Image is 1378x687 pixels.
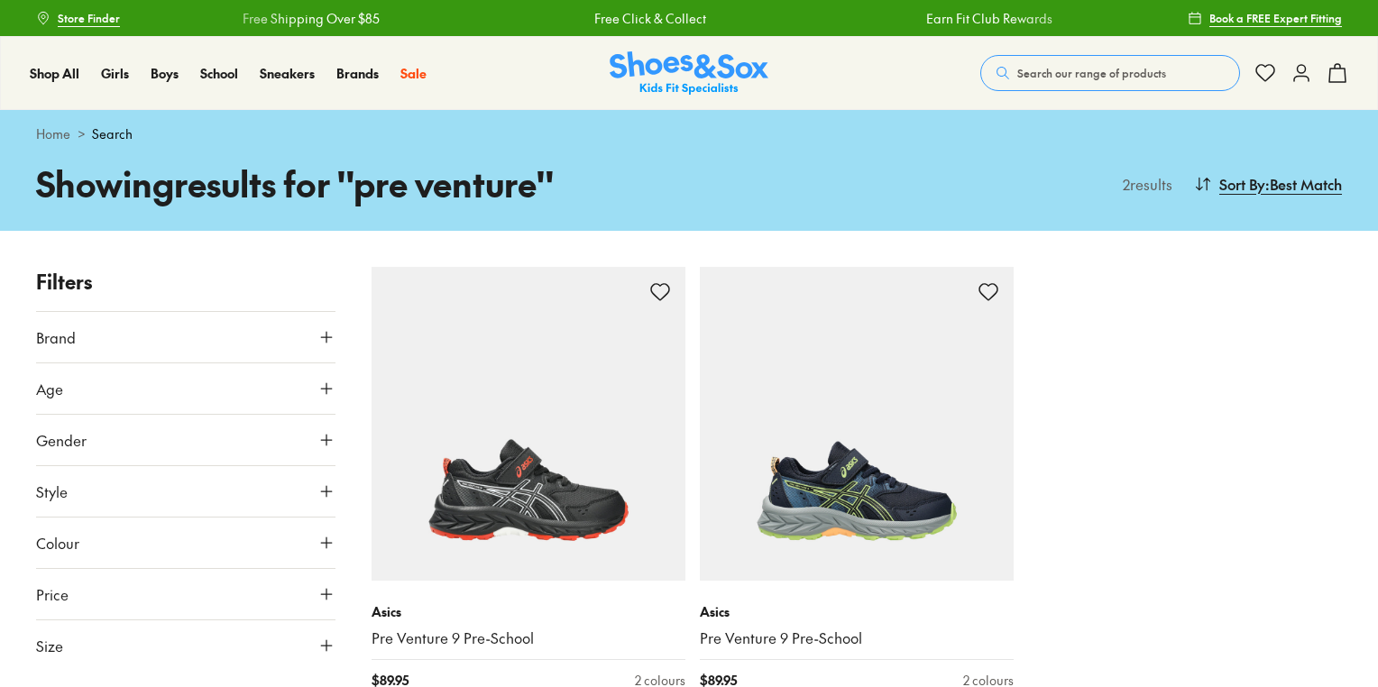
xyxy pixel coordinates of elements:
[260,64,315,82] span: Sneakers
[1219,173,1265,195] span: Sort By
[151,64,179,83] a: Boys
[39,9,176,28] a: Free Shipping Over $85
[390,9,502,28] a: Free Click & Collect
[980,55,1240,91] button: Search our range of products
[36,569,335,619] button: Price
[336,64,379,82] span: Brands
[400,64,427,82] span: Sale
[101,64,129,83] a: Girls
[372,628,685,648] a: Pre Venture 9 Pre-School
[36,620,335,671] button: Size
[1188,2,1342,34] a: Book a FREE Expert Fitting
[400,64,427,83] a: Sale
[200,64,238,83] a: School
[30,64,79,83] a: Shop All
[36,583,69,605] span: Price
[610,51,768,96] a: Shoes & Sox
[36,124,70,143] a: Home
[700,602,1014,621] p: Asics
[101,64,129,82] span: Girls
[1194,164,1342,204] button: Sort By:Best Match
[36,481,68,502] span: Style
[36,532,79,554] span: Colour
[1116,173,1172,195] p: 2 results
[260,64,315,83] a: Sneakers
[1265,173,1342,195] span: : Best Match
[36,466,335,517] button: Style
[36,124,1342,143] div: >
[36,378,63,399] span: Age
[36,415,335,465] button: Gender
[700,628,1014,648] a: Pre Venture 9 Pre-School
[151,64,179,82] span: Boys
[30,64,79,82] span: Shop All
[1056,9,1193,28] a: Free Shipping Over $85
[336,64,379,83] a: Brands
[1209,10,1342,26] span: Book a FREE Expert Fitting
[372,602,685,621] p: Asics
[58,10,120,26] span: Store Finder
[36,158,689,209] h1: Showing results for " pre venture "
[92,124,133,143] span: Search
[36,312,335,362] button: Brand
[36,429,87,451] span: Gender
[200,64,238,82] span: School
[36,635,63,656] span: Size
[36,363,335,414] button: Age
[36,267,335,297] p: Filters
[36,326,76,348] span: Brand
[722,9,849,28] a: Earn Fit Club Rewards
[36,2,120,34] a: Store Finder
[36,518,335,568] button: Colour
[610,51,768,96] img: SNS_Logo_Responsive.svg
[1017,65,1166,81] span: Search our range of products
